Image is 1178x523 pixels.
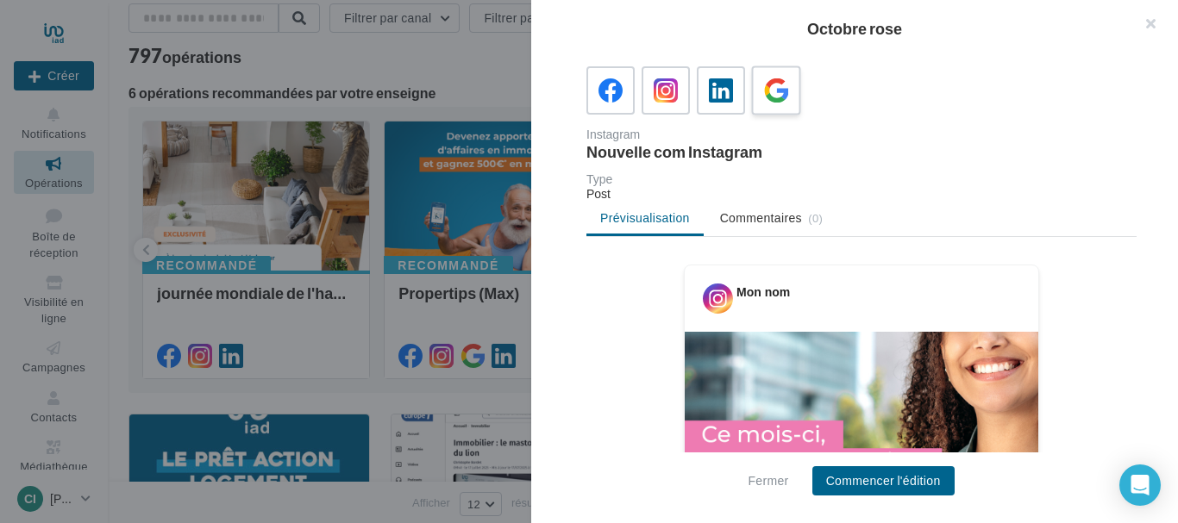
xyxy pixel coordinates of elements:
[741,470,795,491] button: Fermer
[720,209,802,227] span: Commentaires
[559,21,1150,36] div: Octobre rose
[586,128,855,140] div: Instagram
[586,185,1137,202] div: Post
[736,283,790,301] div: Mon nom
[586,173,1137,185] div: Type
[812,466,955,495] button: Commencer l'édition
[1119,464,1161,506] div: Open Intercom Messenger
[586,144,855,159] div: Nouvelle com Instagram
[808,211,823,225] span: (0)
